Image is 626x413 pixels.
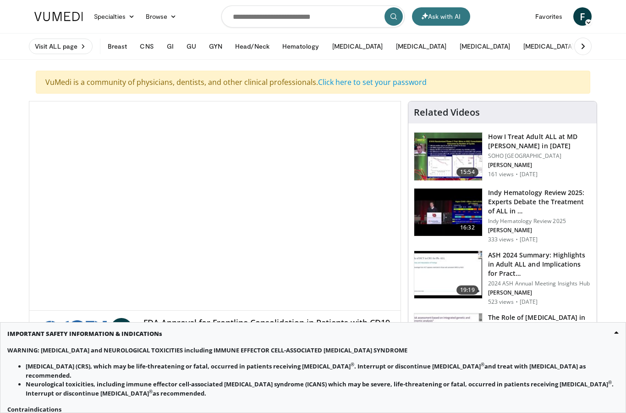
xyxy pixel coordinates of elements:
[520,298,538,306] p: [DATE]
[488,152,591,160] p: SOHO [GEOGRAPHIC_DATA]
[88,7,140,26] a: Specialties
[414,251,482,299] img: b5f8f632-2340-4ba2-9cf6-f2f56fd833fa.150x105_q85_crop-smart_upscale.jpg
[488,280,591,287] p: 2024 ASH Annual Meeting Insights Hub
[161,37,179,56] button: GI
[351,362,354,368] sup: ®
[414,188,591,243] a: 16:32 Indy Hematology Review 2025: Experts Debate the Treatment of ALL in … Indy Hematology Revie...
[26,362,586,380] strong: [MEDICAL_DATA] (CRS), which may be life-threatening or fatal, occurred in patients receiving [MED...
[520,236,538,243] p: [DATE]
[390,37,452,56] button: [MEDICAL_DATA]
[573,7,592,26] a: F
[110,318,132,340] a: J
[412,7,470,26] button: Ask with AI
[414,251,591,306] a: 19:19 ASH 2024 Summary: Highlights in Adult ALL and Implications for Pract… 2024 ASH Annual Meeti...
[488,218,591,225] p: Indy Hematology Review 2025
[488,188,591,216] h3: Indy Hematology Review 2025: Experts Debate the Treatment of ALL in …
[230,37,275,56] button: Head/Neck
[277,37,325,56] button: Hematology
[134,37,159,56] button: CNS
[454,37,516,56] button: [MEDICAL_DATA]
[140,7,182,26] a: Browse
[516,171,518,178] div: ·
[456,167,478,177] span: 15:54
[488,236,514,243] p: 333 views
[414,189,482,236] img: b2ec6bb9-447f-4f2d-b34c-6766e16e6359.150x105_q85_crop-smart_upscale.jpg
[530,7,568,26] a: Favorites
[481,362,484,368] sup: ®
[149,389,153,395] sup: ®
[36,71,590,94] div: VuMedi is a community of physicians, dentists, and other clinical professionals.
[7,329,162,338] strong: IMPORTANT SAFETY INFORMATION & INDICATIONs
[488,298,514,306] p: 523 views
[414,107,480,118] h4: Related Videos
[516,298,518,306] div: ·
[414,132,591,181] a: 15:54 How I Treat Adult ALL at MD [PERSON_NAME] in [DATE] SOHO [GEOGRAPHIC_DATA] [PERSON_NAME] 16...
[456,285,478,295] span: 19:19
[203,37,228,56] button: GYN
[488,171,514,178] p: 161 views
[29,39,93,54] a: Visit ALL page
[414,313,591,362] a: 21:26 The Role of [MEDICAL_DATA] in Frontline B-ALL Treatment [PERSON_NAME] 188 views · [DATE]
[143,318,393,338] h4: FDA Approval for Frontline Consolidation in Patients with CD19-positive Ph(–) [MEDICAL_DATA] prec...
[181,37,202,56] button: GU
[516,236,518,243] div: ·
[221,6,405,28] input: Search topics, interventions
[456,223,478,232] span: 16:32
[488,132,591,151] h3: How I Treat Adult ALL at MD [PERSON_NAME] in [DATE]
[37,318,107,340] img: Amgen Sponsorship
[318,77,427,87] a: Click here to set your password
[488,227,591,234] p: [PERSON_NAME]
[327,37,389,56] button: [MEDICAL_DATA]
[7,346,407,354] strong: WARNING: [MEDICAL_DATA] and NEUROLOGICAL TOXICITIES including IMMUNE EFFECTOR CELL-ASSOCIATED [ME...
[520,171,538,178] p: [DATE]
[518,37,580,56] button: [MEDICAL_DATA]
[29,101,401,311] video-js: Video Player
[102,37,132,56] button: Breast
[608,380,612,385] sup: ®
[34,12,83,21] img: VuMedi Logo
[488,251,591,278] h3: ASH 2024 Summary: Highlights in Adult ALL and Implications for Pract…
[26,380,614,397] strong: Neurological toxicities, including immune effector cell-associated [MEDICAL_DATA] syndrome (ICANS...
[414,133,482,180] img: 2acfcfcf-6805-4c27-9c80-bf91490fe826.150x105_q85_crop-smart_upscale.jpg
[488,313,591,331] h3: The Role of [MEDICAL_DATA] in Frontline B-ALL Treatment
[488,162,591,169] p: [PERSON_NAME]
[488,289,591,296] p: [PERSON_NAME]
[414,313,482,361] img: fd3b1b4c-1141-4ec9-ae97-8adf44787c9e.150x105_q85_crop-smart_upscale.jpg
